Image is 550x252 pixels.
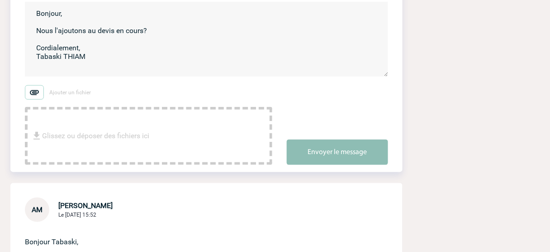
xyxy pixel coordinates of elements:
[32,205,43,214] span: AM
[287,140,388,165] button: Envoyer le message
[31,131,42,141] img: file_download.svg
[49,89,91,96] span: Ajouter un fichier
[58,201,113,210] span: [PERSON_NAME]
[58,212,96,218] span: Le [DATE] 15:52
[42,113,149,159] span: Glissez ou déposer des fichiers ici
